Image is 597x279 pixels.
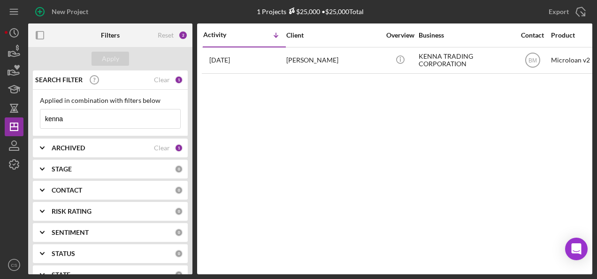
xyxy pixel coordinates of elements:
b: STATE [52,271,70,279]
b: SEARCH FILTER [35,76,83,84]
div: Client [286,31,380,39]
b: STAGE [52,165,72,173]
div: $25,000 [286,8,320,15]
div: 0 [175,207,183,216]
button: Export [539,2,592,21]
div: Business [419,31,513,39]
b: ARCHIVED [52,144,85,152]
b: Filters [101,31,120,39]
div: 0 [175,271,183,279]
div: Applied in combination with filters below [40,97,181,104]
div: Clear [154,76,170,84]
div: Open Intercom Messenger [565,238,588,260]
div: KENNA TRADING CORPORATION [419,48,513,73]
div: Overview [383,31,418,39]
div: Export [549,2,569,21]
b: STATUS [52,250,75,257]
text: BM [528,57,537,64]
div: New Project [52,2,88,21]
div: Clear [154,144,170,152]
text: CS [11,263,17,268]
div: 1 [175,144,183,152]
b: RISK RATING [52,208,92,215]
button: CS [5,256,23,274]
div: 0 [175,228,183,237]
b: SENTIMENT [52,229,89,236]
div: 1 [175,76,183,84]
div: Activity [203,31,245,39]
b: CONTACT [52,186,82,194]
div: 0 [175,165,183,173]
div: Reset [158,31,174,39]
div: 2 [178,31,188,40]
div: 0 [175,186,183,194]
div: Contact [515,31,550,39]
div: Apply [102,52,119,66]
button: Apply [92,52,129,66]
time: 2025-09-02 20:27 [209,56,230,64]
div: 0 [175,249,183,258]
div: 1 Projects • $25,000 Total [257,8,364,15]
div: [PERSON_NAME] [286,48,380,73]
button: New Project [28,2,98,21]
